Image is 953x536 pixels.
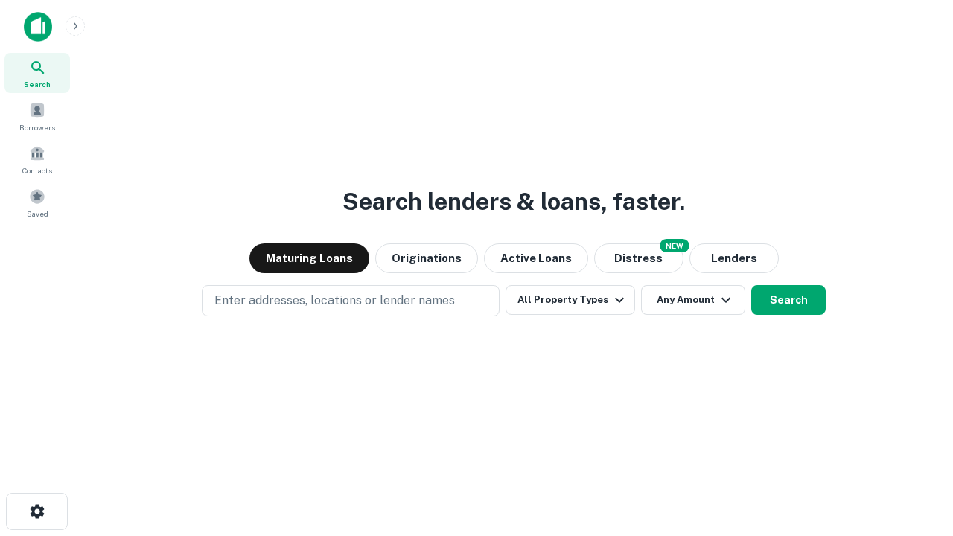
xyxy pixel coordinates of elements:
[22,165,52,176] span: Contacts
[249,243,369,273] button: Maturing Loans
[27,208,48,220] span: Saved
[641,285,745,315] button: Any Amount
[342,184,685,220] h3: Search lenders & loans, faster.
[689,243,779,273] button: Lenders
[24,78,51,90] span: Search
[751,285,826,315] button: Search
[24,12,52,42] img: capitalize-icon.png
[484,243,588,273] button: Active Loans
[19,121,55,133] span: Borrowers
[375,243,478,273] button: Originations
[506,285,635,315] button: All Property Types
[4,139,70,179] a: Contacts
[202,285,500,316] button: Enter addresses, locations or lender names
[879,417,953,488] iframe: Chat Widget
[660,239,689,252] div: NEW
[4,182,70,223] a: Saved
[4,53,70,93] a: Search
[214,292,455,310] p: Enter addresses, locations or lender names
[594,243,683,273] button: Search distressed loans with lien and other non-mortgage details.
[4,96,70,136] a: Borrowers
